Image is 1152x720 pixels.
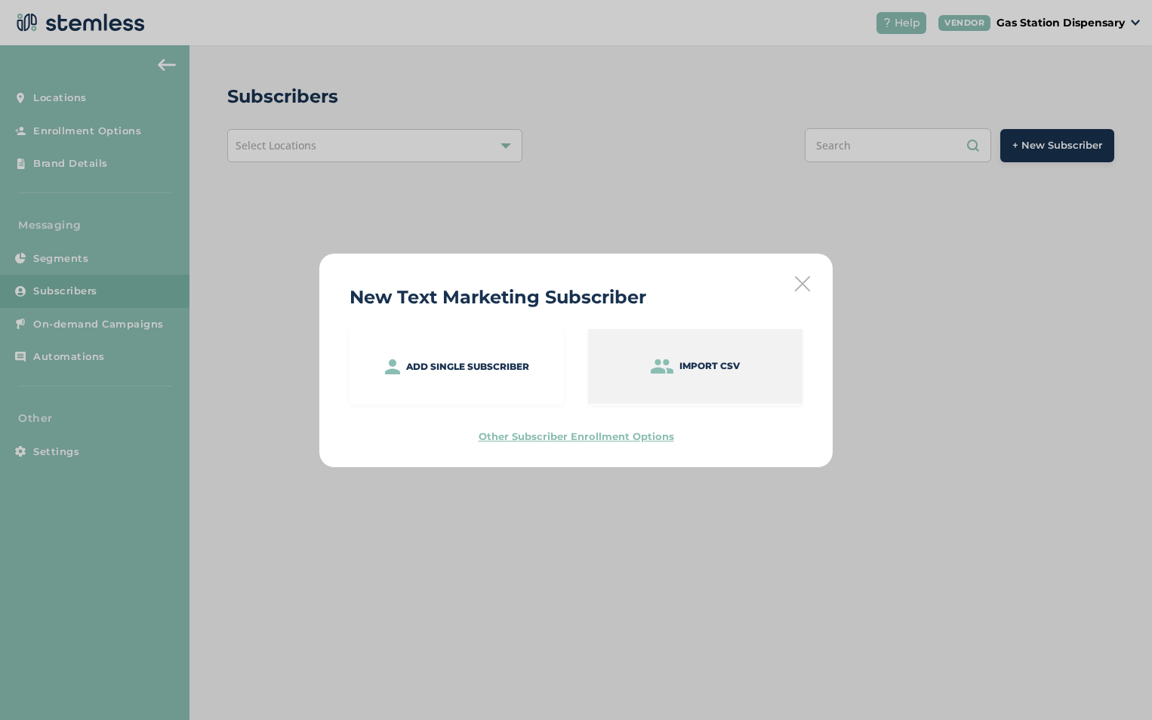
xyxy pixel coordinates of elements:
iframe: Chat Widget [1077,648,1152,720]
h2: New Text Marketing Subscriber [350,284,646,311]
p: Add single subscriber [406,360,529,374]
img: icon-person-4bab5b8d.svg [385,359,400,374]
p: Import CSV [679,359,740,373]
img: icon-people-8ccbccc7.svg [651,359,673,374]
label: Other Subscriber Enrollment Options [479,430,674,442]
